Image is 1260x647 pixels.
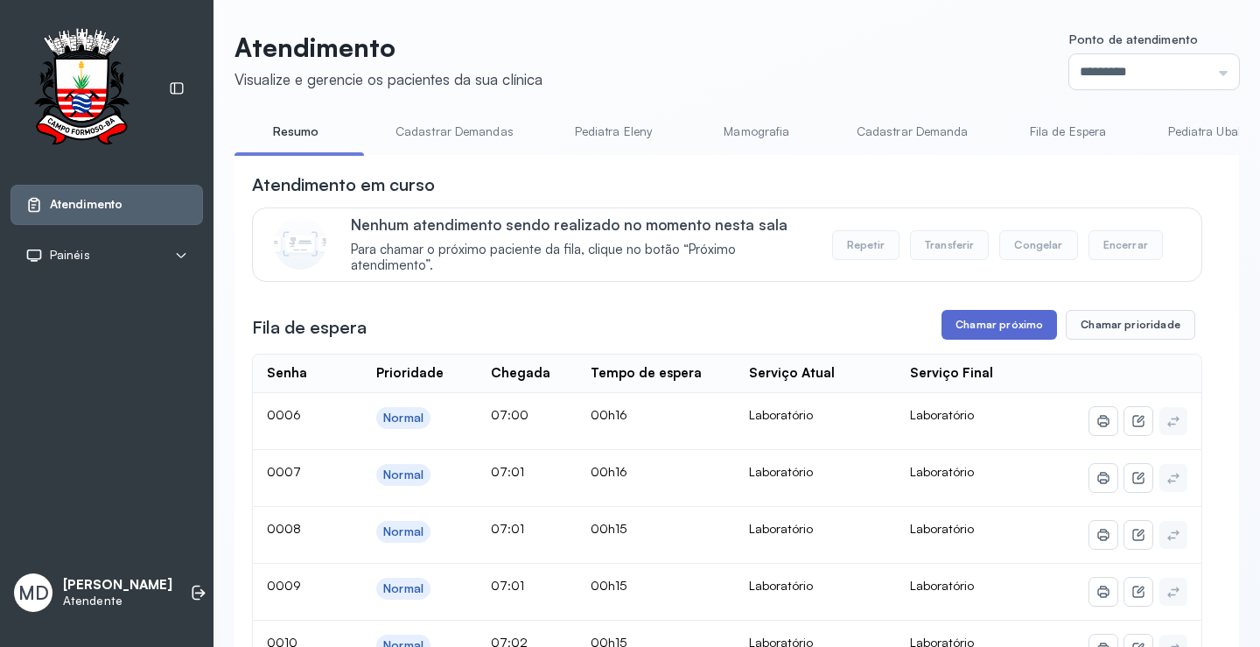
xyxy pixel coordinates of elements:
img: Imagem de CalloutCard [274,217,326,270]
span: 0008 [267,521,301,536]
div: Normal [383,468,423,482]
span: 07:00 [491,407,528,422]
div: Visualize e gerencie os pacientes da sua clínica [234,70,542,88]
span: Painéis [50,248,90,263]
span: Para chamar o próximo paciente da fila, clique no botão “Próximo atendimento”. [351,242,814,275]
div: Laboratório [749,407,882,423]
a: Fila de Espera [1007,117,1130,146]
a: Mamografia [696,117,818,146]
a: Atendimento [25,196,188,214]
button: Chamar próximo [941,310,1057,340]
span: Laboratório [910,521,974,536]
p: Nenhum atendimento sendo realizado no momento nesta sala [351,215,814,234]
div: Normal [383,581,423,596]
span: 07:01 [491,464,524,479]
span: 07:01 [491,578,524,593]
div: Prioridade [376,365,444,382]
a: Pediatra Eleny [552,117,675,146]
div: Chegada [491,365,550,382]
div: Laboratório [749,464,882,480]
span: Laboratório [910,464,974,479]
span: Atendimento [50,197,122,212]
p: Atendente [63,594,172,608]
div: Normal [383,524,423,539]
a: Resumo [234,117,357,146]
a: Cadastrar Demandas [378,117,531,146]
span: Laboratório [910,578,974,593]
div: Serviço Atual [749,365,835,382]
div: Normal [383,411,423,425]
div: Tempo de espera [591,365,702,382]
span: 0009 [267,578,301,593]
span: 00h16 [591,464,627,479]
div: Laboratório [749,521,882,537]
span: 00h15 [591,521,626,536]
button: Congelar [999,230,1077,260]
span: Laboratório [910,407,974,422]
a: Cadastrar Demanda [839,117,986,146]
button: Chamar prioridade [1066,310,1195,340]
div: Serviço Final [910,365,993,382]
img: Logotipo do estabelecimento [18,28,144,150]
h3: Atendimento em curso [252,172,435,197]
span: 00h16 [591,407,627,422]
span: 07:01 [491,521,524,536]
button: Repetir [832,230,899,260]
p: [PERSON_NAME] [63,577,172,594]
div: Laboratório [749,578,882,594]
span: 0006 [267,407,301,422]
span: Ponto de atendimento [1069,32,1198,46]
button: Transferir [910,230,990,260]
p: Atendimento [234,32,542,63]
h3: Fila de espera [252,315,367,340]
span: 0007 [267,464,301,479]
button: Encerrar [1088,230,1163,260]
span: 00h15 [591,578,626,593]
div: Senha [267,365,307,382]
